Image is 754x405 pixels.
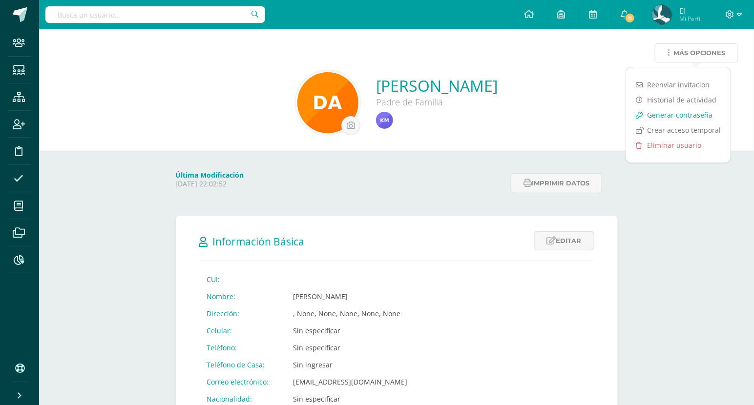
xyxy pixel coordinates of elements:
[511,173,602,193] button: Imprimir datos
[626,107,731,122] a: Generar contraseña
[286,339,416,356] td: Sin especificar
[286,356,416,373] td: Sin ingresar
[286,288,416,305] td: [PERSON_NAME]
[45,6,265,23] input: Busca un usuario...
[626,138,731,153] a: Eliminar usuario
[626,122,731,138] a: Crear acceso temporal
[286,373,416,390] td: [EMAIL_ADDRESS][DOMAIN_NAME]
[625,13,635,23] span: 11
[286,322,416,339] td: Sin especificar
[176,170,505,180] h4: Última Modificación
[199,339,286,356] td: Teléfono:
[376,96,498,108] div: Padre de Familia
[679,15,702,23] span: Mi Perfil
[534,231,594,250] a: Editar
[679,6,702,16] span: El
[376,75,498,96] a: [PERSON_NAME]
[199,373,286,390] td: Correo electrónico:
[626,77,731,92] a: Reenviar invitacion
[652,5,672,24] img: aadb2f206acb1495beb7d464887e2f8d.png
[199,305,286,322] td: Dirección:
[286,305,416,322] td: , None, None, None, None, None
[176,180,505,188] p: [DATE] 22:02:52
[199,271,286,288] td: CUI:
[297,72,358,133] img: bcce459e7c2c743e582a1d7874bccbe9.png
[199,288,286,305] td: Nombre:
[655,43,738,62] a: Más opciones
[673,44,726,62] span: Más opciones
[199,322,286,339] td: Celular:
[199,356,286,373] td: Teléfono de Casa:
[213,235,305,248] span: Información Básica
[626,92,731,107] a: Historial de actividad
[376,112,393,129] img: 6d3d78d966e2b50969cc23b3e14df0e3.png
